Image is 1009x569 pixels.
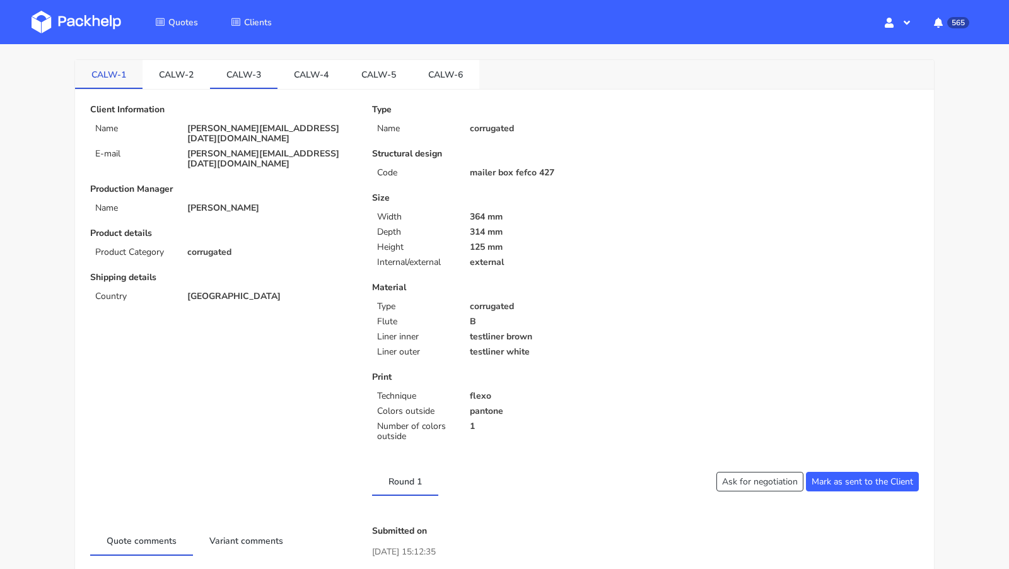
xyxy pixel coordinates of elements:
p: E-mail [95,149,172,159]
p: Technique [377,391,454,401]
a: CALW-6 [412,60,480,88]
p: 1 [470,421,637,431]
p: Name [95,124,172,134]
p: Flute [377,317,454,327]
p: Code [377,168,454,178]
p: Print [372,372,636,382]
p: Product details [90,228,354,238]
p: Number of colors outside [377,421,454,442]
p: Client Information [90,105,354,115]
p: Liner outer [377,347,454,357]
a: Quote comments [90,526,193,554]
p: Material [372,283,636,293]
button: Ask for negotiation [716,472,803,491]
a: Clients [216,11,287,33]
p: testliner brown [470,332,637,342]
p: external [470,257,637,267]
span: 565 [947,17,969,28]
button: 565 [924,11,977,33]
a: Quotes [140,11,213,33]
p: Height [377,242,454,252]
p: mailer box fefco 427 [470,168,637,178]
a: CALW-1 [75,60,143,88]
p: corrugated [187,247,354,257]
p: Type [377,302,454,312]
p: Name [95,203,172,213]
p: Submitted on [372,526,919,536]
span: Clients [244,16,272,28]
p: 125 mm [470,242,637,252]
p: [PERSON_NAME] [187,203,354,213]
p: Country [95,291,172,302]
img: Dashboard [32,11,121,33]
p: flexo [470,391,637,401]
p: Colors outside [377,406,454,416]
a: CALW-2 [143,60,210,88]
p: testliner white [470,347,637,357]
a: Variant comments [193,526,300,554]
p: Size [372,193,636,203]
p: Shipping details [90,273,354,283]
p: corrugated [470,124,637,134]
p: Name [377,124,454,134]
p: B [470,317,637,327]
button: Mark as sent to the Client [806,472,919,491]
span: Quotes [168,16,198,28]
p: 314 mm [470,227,637,237]
p: corrugated [470,302,637,312]
a: CALW-4 [277,60,345,88]
p: [GEOGRAPHIC_DATA] [187,291,354,302]
p: Structural design [372,149,636,159]
a: CALW-3 [210,60,277,88]
p: Internal/external [377,257,454,267]
p: Production Manager [90,184,354,194]
p: Depth [377,227,454,237]
a: CALW-5 [345,60,412,88]
a: Round 1 [372,467,438,495]
p: Width [377,212,454,222]
p: [PERSON_NAME][EMAIL_ADDRESS][DATE][DOMAIN_NAME] [187,149,354,169]
p: Type [372,105,636,115]
p: pantone [470,406,637,416]
p: Product Category [95,247,172,257]
p: Liner inner [377,332,454,342]
p: [PERSON_NAME][EMAIL_ADDRESS][DATE][DOMAIN_NAME] [187,124,354,144]
p: [DATE] 15:12:35 [372,545,919,559]
p: 364 mm [470,212,637,222]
